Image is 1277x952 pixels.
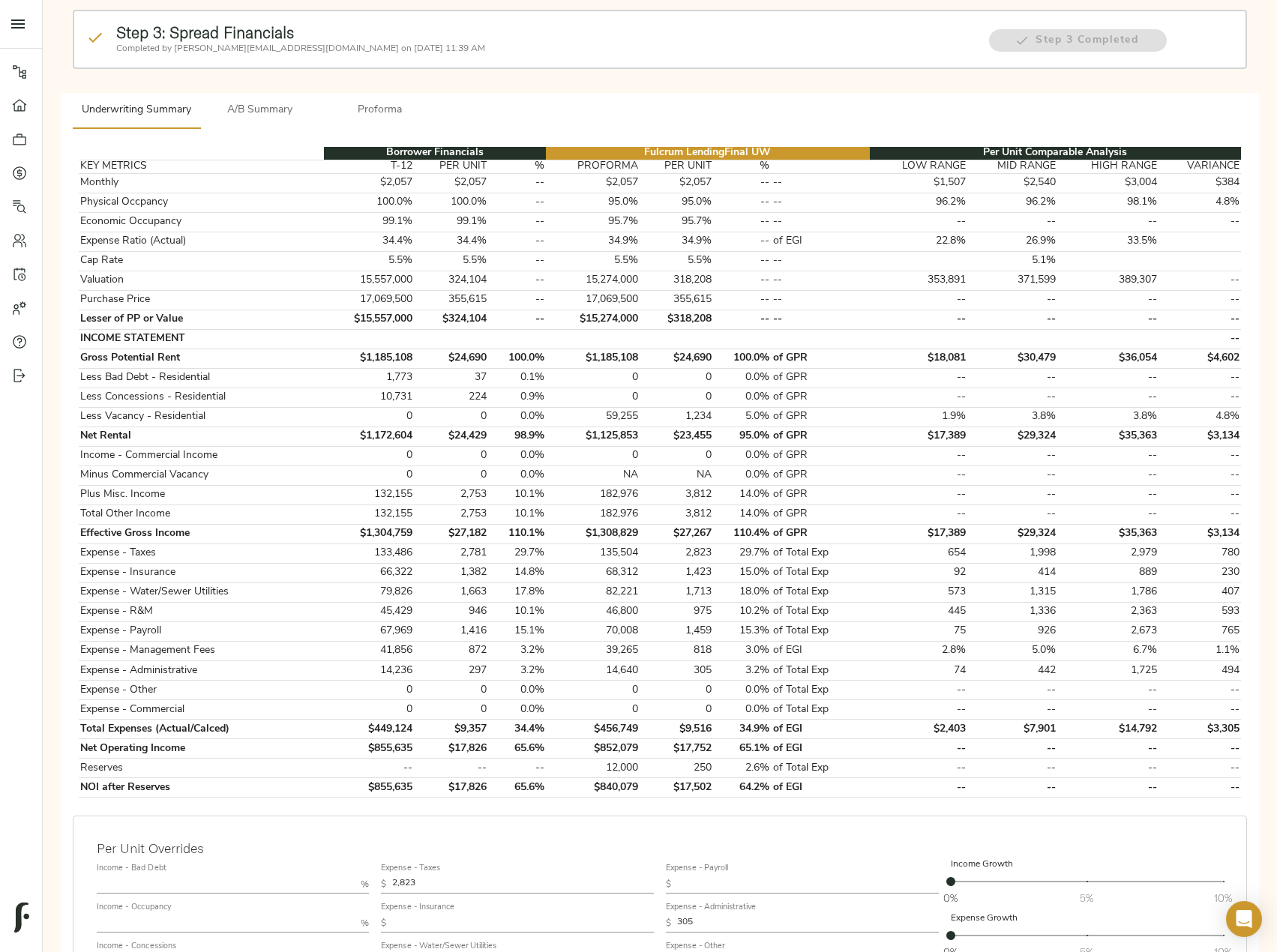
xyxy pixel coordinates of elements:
[546,582,640,602] td: 82,221
[1058,271,1159,290] td: 389,307
[1159,193,1241,212] td: 4.8%
[414,524,488,543] td: $27,182
[329,101,431,120] span: Proforma
[324,621,415,641] td: 67,969
[870,147,1241,160] th: Per Unit Comparable Analysis
[967,563,1058,582] td: 414
[324,504,415,524] td: 132,155
[714,504,772,524] td: 14.0%
[967,349,1058,368] td: $30,479
[714,602,772,621] td: 10.2%
[967,602,1058,621] td: 1,336
[546,251,640,271] td: 5.5%
[324,485,415,504] td: 132,155
[488,290,546,310] td: --
[1159,329,1241,349] td: --
[772,582,870,602] td: of Total Exp
[1058,407,1159,427] td: 3.8%
[772,251,870,271] td: --
[870,446,968,466] td: --
[79,466,324,485] td: Minus Commercial Vacancy
[414,602,488,621] td: 946
[414,446,488,466] td: 0
[714,271,772,290] td: --
[1058,173,1159,193] td: $3,004
[714,251,772,271] td: --
[1058,212,1159,232] td: --
[870,349,968,368] td: $18,081
[870,193,968,212] td: 96.2%
[1159,485,1241,504] td: --
[414,563,488,582] td: 1,382
[772,193,870,212] td: --
[324,368,415,388] td: 1,773
[488,271,546,290] td: --
[488,504,546,524] td: 10.1%
[488,212,546,232] td: --
[488,485,546,504] td: 10.1%
[666,943,725,951] label: Expense - Other
[870,160,968,173] th: LOW RANGE
[967,427,1058,446] td: $29,324
[640,427,714,446] td: $23,455
[870,602,968,621] td: 445
[1058,388,1159,407] td: --
[1226,901,1262,937] div: Open Intercom Messenger
[772,485,870,504] td: of GPR
[640,582,714,602] td: 1,713
[943,891,958,906] span: 0%
[324,251,415,271] td: 5.5%
[79,427,324,446] td: Net Rental
[324,427,415,446] td: $1,172,604
[640,504,714,524] td: 3,812
[546,310,640,329] td: $15,274,000
[79,349,324,368] td: Gross Potential Rent
[546,368,640,388] td: 0
[870,212,968,232] td: --
[1159,427,1241,446] td: $3,134
[79,368,324,388] td: Less Bad Debt - Residential
[870,388,968,407] td: --
[546,427,640,446] td: $1,125,853
[772,271,870,290] td: --
[1058,466,1159,485] td: --
[79,212,324,232] td: Economic Occupancy
[1058,485,1159,504] td: --
[870,427,968,446] td: $17,389
[381,943,497,951] label: Expense - Water/Sewer Utilities
[1159,407,1241,427] td: 4.8%
[97,864,166,873] label: Income - Bad Debt
[1159,173,1241,193] td: $384
[714,466,772,485] td: 0.0%
[1159,349,1241,368] td: $4,602
[772,368,870,388] td: of GPR
[714,310,772,329] td: --
[414,160,488,173] th: PER UNIT
[79,582,324,602] td: Expense - Water/Sewer Utilities
[79,524,324,543] td: Effective Gross Income
[488,407,546,427] td: 0.0%
[414,349,488,368] td: $24,690
[488,349,546,368] td: 100.0%
[79,251,324,271] td: Cap Rate
[324,310,415,329] td: $15,557,000
[714,563,772,582] td: 15.0%
[1159,310,1241,329] td: --
[640,212,714,232] td: 95.7%
[324,582,415,602] td: 79,826
[324,543,415,563] td: 133,486
[870,524,968,543] td: $17,389
[546,271,640,290] td: 15,274,000
[79,407,324,427] td: Less Vacancy - Residential
[414,310,488,329] td: $324,104
[488,173,546,193] td: --
[324,160,415,173] th: T-12
[1159,160,1241,173] th: VARIANCE
[488,621,546,641] td: 15.1%
[546,349,640,368] td: $1,185,108
[488,160,546,173] th: %
[79,160,324,173] th: KEY METRICS
[1159,446,1241,466] td: --
[488,368,546,388] td: 0.1%
[967,368,1058,388] td: --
